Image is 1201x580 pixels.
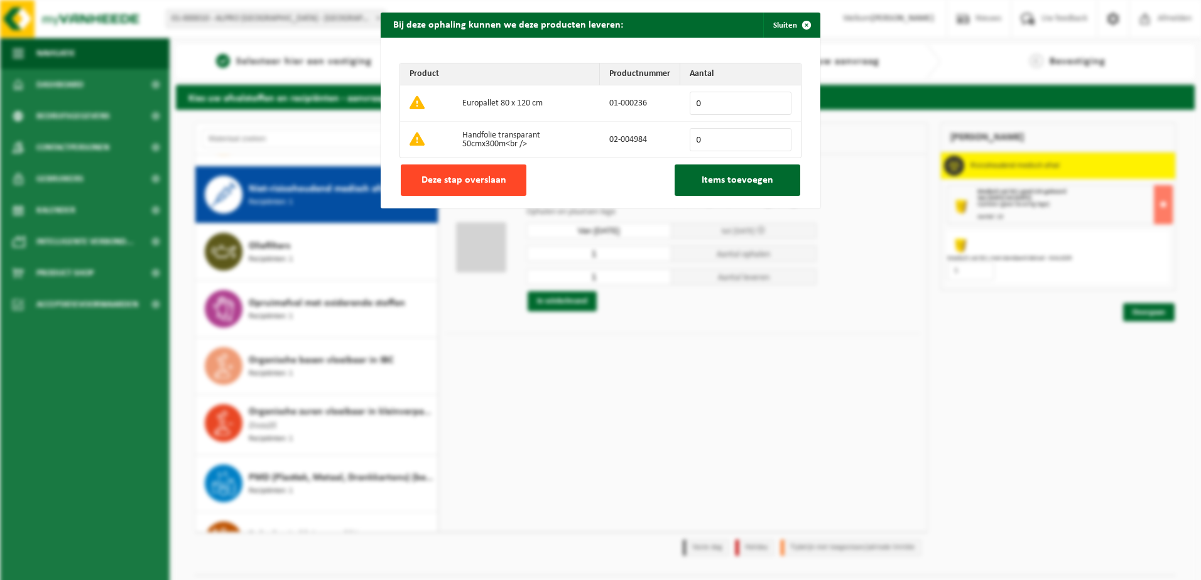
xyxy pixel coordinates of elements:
[675,164,800,196] button: Items toevoegen
[453,85,600,122] td: Europallet 80 x 120 cm
[381,13,636,36] h2: Bij deze ophaling kunnen we deze producten leveren:
[421,175,506,185] span: Deze stap overslaan
[680,63,801,85] th: Aantal
[600,122,680,158] td: 02-004984
[401,164,526,196] button: Deze stap overslaan
[600,85,680,122] td: 01-000236
[702,175,773,185] span: Items toevoegen
[763,13,819,38] button: Sluiten
[453,122,600,158] td: Handfolie transparant 50cmx300m<br />
[400,63,600,85] th: Product
[600,63,680,85] th: Productnummer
